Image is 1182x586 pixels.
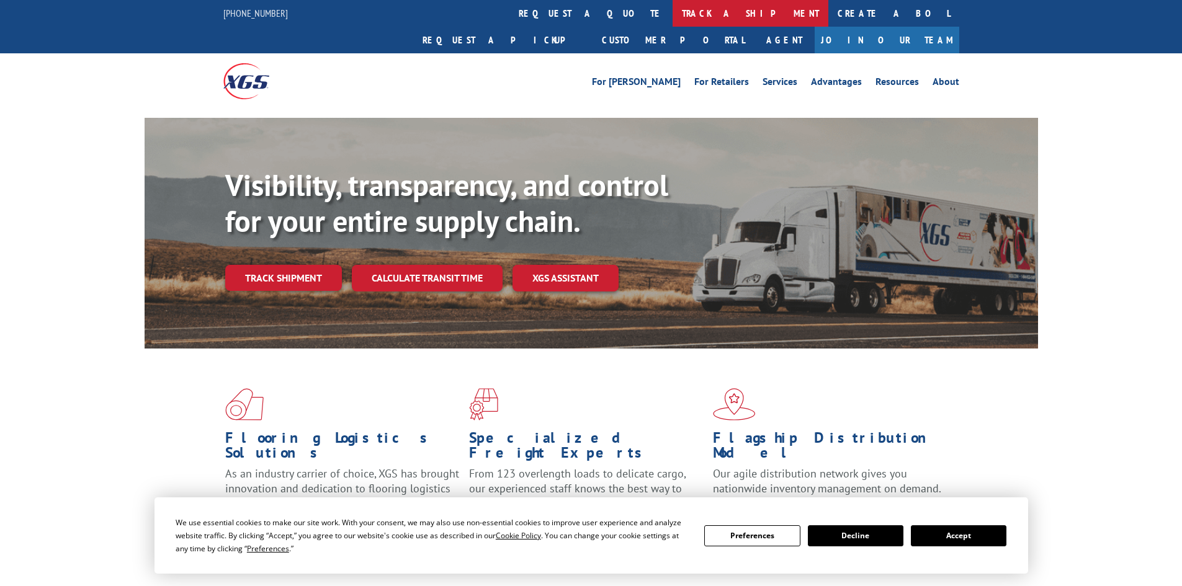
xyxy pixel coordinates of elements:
a: Resources [875,77,919,91]
a: About [933,77,959,91]
span: Our agile distribution network gives you nationwide inventory management on demand. [713,466,941,495]
a: XGS ASSISTANT [513,265,619,291]
b: Visibility, transparency, and control for your entire supply chain. [225,166,668,240]
button: Accept [911,525,1006,546]
h1: Flooring Logistics Solutions [225,430,460,466]
a: Join Our Team [815,27,959,53]
a: Track shipment [225,265,342,291]
img: xgs-icon-total-supply-chain-intelligence-red [225,388,264,420]
span: As an industry carrier of choice, XGS has brought innovation and dedication to flooring logistics... [225,466,459,510]
div: We use essential cookies to make our site work. With your consent, we may also use non-essential ... [176,516,689,555]
a: Agent [754,27,815,53]
a: Advantages [811,77,862,91]
a: Customer Portal [593,27,754,53]
img: xgs-icon-flagship-distribution-model-red [713,388,756,420]
img: xgs-icon-focused-on-flooring-red [469,388,498,420]
a: Services [763,77,797,91]
button: Decline [808,525,903,546]
span: Preferences [247,543,289,554]
button: Preferences [704,525,800,546]
a: Request a pickup [413,27,593,53]
a: For [PERSON_NAME] [592,77,681,91]
p: From 123 overlength loads to delicate cargo, our experienced staff knows the best way to move you... [469,466,704,522]
a: [PHONE_NUMBER] [223,7,288,19]
a: For Retailers [694,77,749,91]
a: Calculate transit time [352,265,503,291]
span: Cookie Policy [496,530,541,541]
h1: Flagship Distribution Model [713,430,947,466]
h1: Specialized Freight Experts [469,430,704,466]
div: Cookie Consent Prompt [154,497,1028,574]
